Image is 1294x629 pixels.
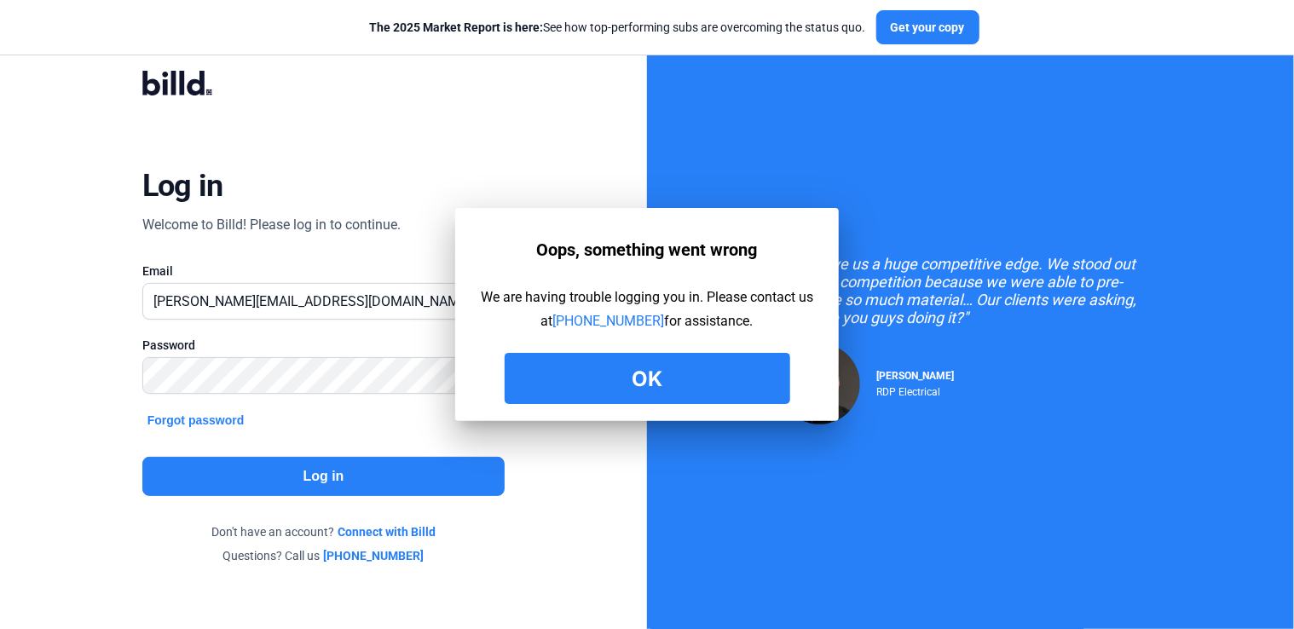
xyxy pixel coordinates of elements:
a: Connect with Billd [338,523,436,540]
a: [PHONE_NUMBER] [553,313,665,329]
div: Log in [142,167,223,205]
div: "Billd gave us a huge competitive edge. We stood out from the competition because we were able to... [779,255,1163,326]
div: Welcome to Billd! Please log in to continue. [142,215,401,235]
div: See how top-performing subs are overcoming the status quo. [370,19,866,36]
button: Log in [142,457,505,496]
div: RDP Electrical [877,382,955,398]
a: [PHONE_NUMBER] [324,547,425,564]
div: Questions? Call us [142,547,505,564]
div: Don't have an account? [142,523,505,540]
div: Oops, something went wrong [537,234,758,266]
button: Ok [505,353,790,404]
div: Email [142,263,505,280]
div: Password [142,337,505,354]
button: Forgot password [142,411,250,430]
span: [PERSON_NAME] [877,370,955,382]
button: Get your copy [876,10,979,44]
div: We are having trouble logging you in. Please contact us at for assistance. [481,286,813,333]
span: The 2025 Market Report is here: [370,20,544,34]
